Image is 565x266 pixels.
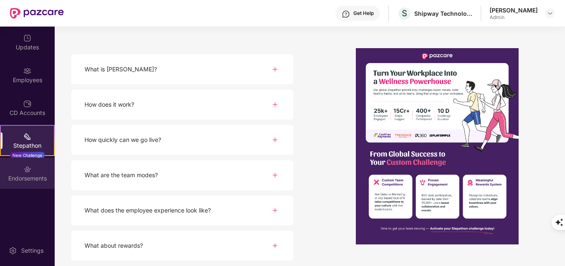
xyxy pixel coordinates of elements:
[547,10,553,17] img: svg+xml;base64,PHN2ZyBpZD0iRHJvcGRvd24tMzJ4MzIiIHhtbG5zPSJodHRwOi8vd3d3LnczLm9yZy8yMDAwL3N2ZyIgd2...
[1,142,54,150] div: Stepathon
[85,206,211,215] div: What does the employee experience look like?
[270,170,280,180] img: svg+xml;base64,PHN2ZyBpZD0iUGx1cy0zMngzMiIgeG1sbnM9Imh0dHA6Ly93d3cudzMub3JnLzIwMDAvc3ZnIiB3aWR0aD...
[85,241,143,250] div: What about rewards?
[270,64,280,74] img: svg+xml;base64,PHN2ZyBpZD0iUGx1cy0zMngzMiIgeG1sbnM9Imh0dHA6Ly93d3cudzMub3JnLzIwMDAvc3ZnIiB3aWR0aD...
[270,135,280,145] img: svg+xml;base64,PHN2ZyBpZD0iUGx1cy0zMngzMiIgeG1sbnM9Imh0dHA6Ly93d3cudzMub3JnLzIwMDAvc3ZnIiB3aWR0aD...
[270,100,280,110] img: svg+xml;base64,PHN2ZyBpZD0iUGx1cy0zMngzMiIgeG1sbnM9Imh0dHA6Ly93d3cudzMub3JnLzIwMDAvc3ZnIiB3aWR0aD...
[270,241,280,251] img: svg+xml;base64,PHN2ZyBpZD0iUGx1cy0zMngzMiIgeG1sbnM9Imh0dHA6Ly93d3cudzMub3JnLzIwMDAvc3ZnIiB3aWR0aD...
[19,246,46,255] div: Settings
[23,100,31,108] img: svg+xml;base64,PHN2ZyBpZD0iQ0RfQWNjb3VudHMiIGRhdGEtbmFtZT0iQ0QgQWNjb3VudHMiIHhtbG5zPSJodHRwOi8vd3...
[342,10,350,18] img: svg+xml;base64,PHN2ZyBpZD0iSGVscC0zMngzMiIgeG1sbnM9Imh0dHA6Ly93d3cudzMub3JnLzIwMDAvc3ZnIiB3aWR0aD...
[10,152,45,159] div: New Challenge
[23,67,31,75] img: svg+xml;base64,PHN2ZyBpZD0iRW1wbG95ZWVzIiB4bWxucz0iaHR0cDovL3d3dy53My5vcmcvMjAwMC9zdmciIHdpZHRoPS...
[490,6,538,14] div: [PERSON_NAME]
[85,100,134,109] div: How does it work?
[353,10,374,17] div: Get Help
[85,65,157,74] div: What is [PERSON_NAME]?
[23,34,31,42] img: svg+xml;base64,PHN2ZyBpZD0iVXBkYXRlZCIgeG1sbnM9Imh0dHA6Ly93d3cudzMub3JnLzIwMDAvc3ZnIiB3aWR0aD0iMj...
[9,246,17,255] img: svg+xml;base64,PHN2ZyBpZD0iU2V0dGluZy0yMHgyMCIgeG1sbnM9Imh0dHA6Ly93d3cudzMub3JnLzIwMDAvc3ZnIiB3aW...
[23,165,31,173] img: svg+xml;base64,PHN2ZyBpZD0iRW5kb3JzZW1lbnRzIiB4bWxucz0iaHR0cDovL3d3dy53My5vcmcvMjAwMC9zdmciIHdpZH...
[10,8,64,19] img: New Pazcare Logo
[490,14,538,21] div: Admin
[23,132,31,141] img: svg+xml;base64,PHN2ZyB4bWxucz0iaHR0cDovL3d3dy53My5vcmcvMjAwMC9zdmciIHdpZHRoPSIyMSIgaGVpZ2h0PSIyMC...
[402,8,407,18] span: S
[85,135,161,144] div: How quickly can we go live?
[270,205,280,215] img: svg+xml;base64,PHN2ZyBpZD0iUGx1cy0zMngzMiIgeG1sbnM9Imh0dHA6Ly93d3cudzMub3JnLzIwMDAvc3ZnIiB3aWR0aD...
[85,171,158,180] div: What are the team modes?
[414,10,472,17] div: Shipway Technology Pvt. Ltd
